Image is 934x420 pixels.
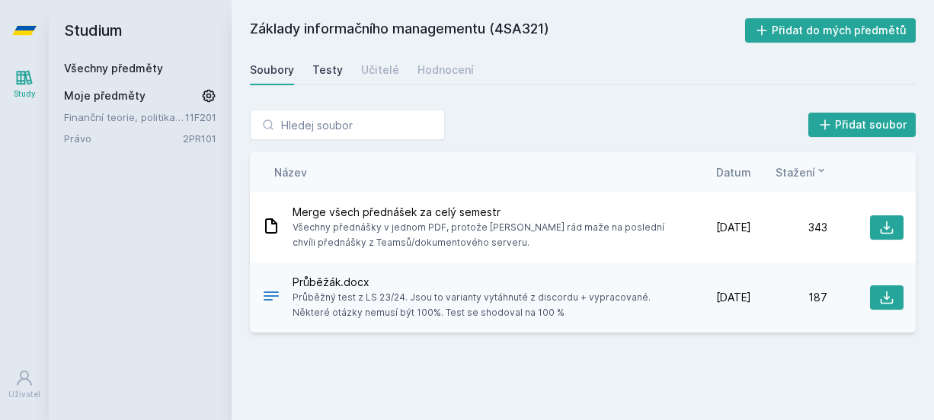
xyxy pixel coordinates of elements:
[250,110,445,140] input: Hledej soubor
[751,290,827,305] div: 187
[745,18,916,43] button: Přidat do mých předmětů
[776,164,815,180] span: Stažení
[417,62,474,78] div: Hodnocení
[250,18,745,43] h2: Základy informačního managementu (4SA321)
[293,275,669,290] span: Průběžák.docx
[183,132,216,145] a: 2PR101
[274,164,307,180] button: Název
[64,110,185,125] a: Finanční teorie, politika a instituce
[185,111,216,123] a: 11F201
[293,205,669,220] span: Merge všech přednášek za celý semestr
[250,62,294,78] div: Soubory
[776,164,827,180] button: Stažení
[751,220,827,235] div: 343
[3,61,46,107] a: Study
[312,55,343,85] a: Testy
[361,55,399,85] a: Učitelé
[808,113,916,137] button: Přidat soubor
[64,88,146,103] span: Moje předměty
[312,62,343,78] div: Testy
[716,220,751,235] span: [DATE]
[361,62,399,78] div: Učitelé
[293,220,669,250] span: Všechny přednášky v jednom PDF, protože [PERSON_NAME] rád maže na poslední chvíli přednášky z Tea...
[8,389,40,400] div: Uživatel
[716,164,751,180] button: Datum
[293,290,669,320] span: Průběžný test z LS 23/24. Jsou to varianty vytáhnuté z discordu + vypracované. Některé otázky nem...
[250,55,294,85] a: Soubory
[3,361,46,408] a: Uživatel
[64,131,183,146] a: Právo
[14,88,36,100] div: Study
[64,62,163,75] a: Všechny předměty
[716,290,751,305] span: [DATE]
[262,287,280,309] div: DOCX
[417,55,474,85] a: Hodnocení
